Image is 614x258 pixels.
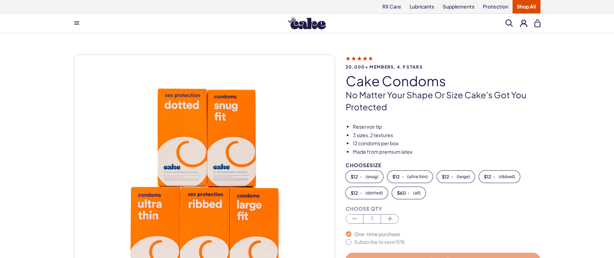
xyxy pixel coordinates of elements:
span: $ 12 [351,174,358,179]
span: 20,000+ members, 4.9 stars [346,65,540,69]
span: $ 60 [397,190,406,195]
p: No matter your shape or size Cake's got you protected [346,89,540,113]
button: - [346,171,383,183]
span: ( ultra thin ) [407,174,428,179]
span: $ 12 [351,190,358,195]
span: $ 12 [392,174,400,179]
li: Made from premium latex [353,148,540,156]
span: $ 12 [484,174,491,179]
img: Hello Cake [288,17,326,29]
div: Choose Size [346,163,540,168]
span: ( large ) [457,174,470,179]
button: - [346,187,388,199]
span: ( all ) [413,190,421,195]
span: ( ribbed ) [499,174,515,179]
button: - [387,171,433,183]
li: Reservoir tip [353,123,540,130]
button: - [392,187,426,199]
a: 20,000+ members, 4.9 stars [346,55,540,69]
h1: Cake Condoms [346,74,540,88]
button: - [479,171,520,183]
span: ( dotted ) [366,190,383,195]
li: 12 condoms per box [353,140,540,147]
span: $ 12 [442,174,449,179]
li: 3 sizes, 2 textures [353,132,540,139]
span: ( snug ) [366,174,378,179]
button: - [437,171,475,183]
